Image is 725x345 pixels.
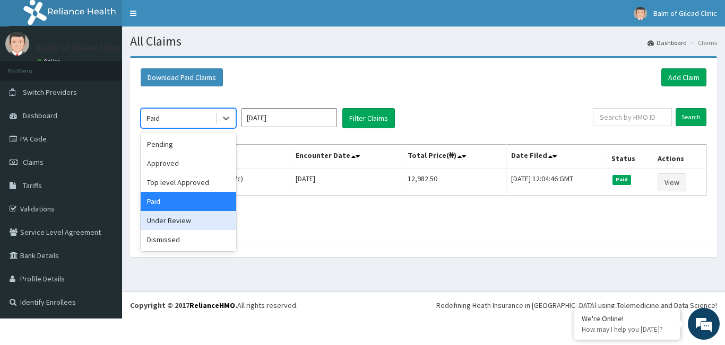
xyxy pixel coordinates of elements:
strong: Copyright © 2017 . [130,300,237,310]
th: Date Filed [507,145,607,169]
img: d_794563401_company_1708531726252_794563401 [20,53,43,79]
div: Chat with us now [55,59,178,73]
td: [DATE] [291,169,403,196]
th: Actions [653,145,706,169]
div: Redefining Heath Insurance in [GEOGRAPHIC_DATA] using Telemedicine and Data Science! [436,300,717,311]
th: Status [607,145,653,169]
a: RelianceHMO [189,300,235,310]
li: Claims [688,38,717,47]
button: Filter Claims [342,108,395,128]
span: We're online! [62,104,146,211]
div: Paid [146,113,160,123]
div: Dismissed [141,230,236,249]
div: Minimize live chat window [174,5,200,31]
th: Total Price(₦) [403,145,507,169]
input: Select Month and Year [241,108,337,127]
footer: All rights reserved. [122,291,725,319]
img: User Image [634,7,647,20]
span: Switch Providers [23,87,77,97]
input: Search [676,108,706,126]
div: Pending [141,135,236,154]
img: User Image [5,32,29,56]
span: Tariffs [23,181,42,190]
p: Balm of Gilead Clinic [37,43,122,52]
button: Download Paid Claims [141,68,223,86]
div: Paid [141,192,236,211]
td: [DATE] 12:04:46 GMT [507,169,607,196]
th: Encounter Date [291,145,403,169]
a: Dashboard [648,38,687,47]
span: Paid [612,175,632,184]
span: Balm of Gilead Clinic [653,8,717,18]
textarea: Type your message and hit 'Enter' [5,231,202,268]
span: Dashboard [23,111,57,120]
span: Claims [23,157,44,167]
input: Search by HMO ID [593,108,672,126]
div: Approved [141,154,236,173]
a: Add Claim [661,68,706,86]
div: Under Review [141,211,236,230]
a: View [658,173,686,191]
a: Online [37,58,63,65]
p: How may I help you today? [582,325,672,334]
div: Top level Approved [141,173,236,192]
div: We're Online! [582,314,672,323]
h1: All Claims [130,34,717,48]
td: 12,982.50 [403,169,507,196]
